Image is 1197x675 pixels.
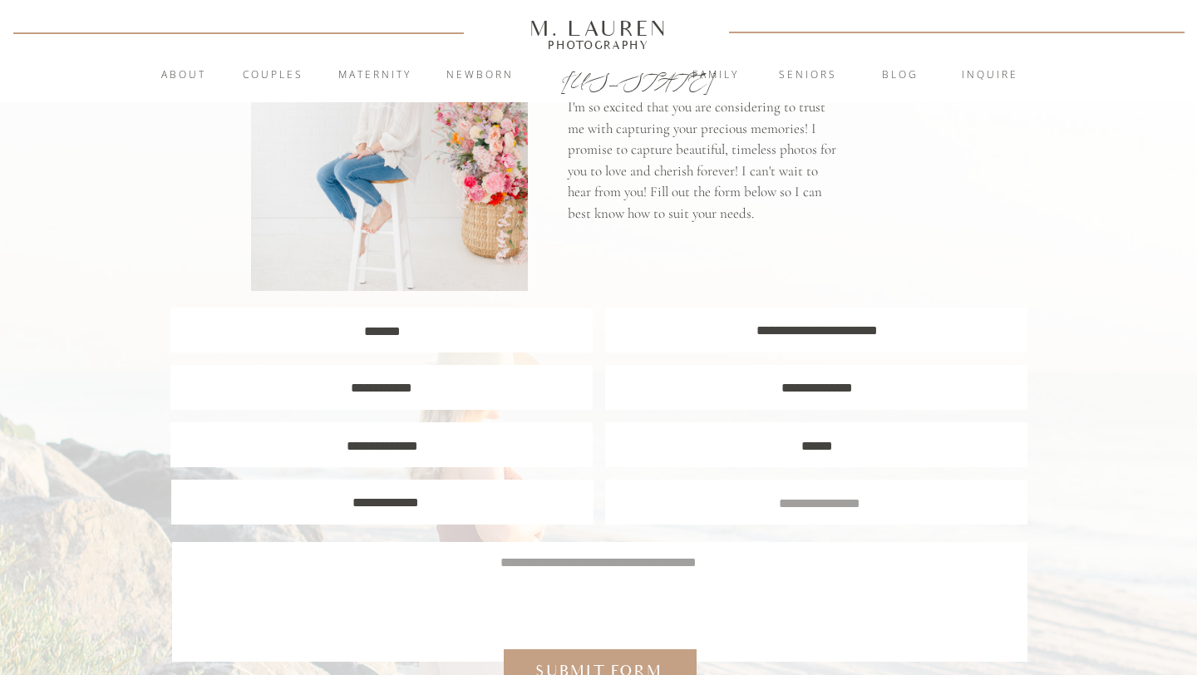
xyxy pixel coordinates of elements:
[151,67,215,84] a: About
[855,67,945,84] a: blog
[522,41,675,49] a: Photography
[330,67,420,84] a: Maternity
[945,67,1035,84] a: inquire
[435,67,525,84] a: Newborn
[763,67,853,84] a: Seniors
[480,19,717,37] a: M. Lauren
[568,96,841,238] p: I'm so excited that you are considering to trust me with capturing your precious memories! I prom...
[671,67,761,84] a: Family
[568,47,840,92] p: let's stay in touch
[228,67,318,84] a: Couples
[561,68,637,88] a: [US_STATE]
